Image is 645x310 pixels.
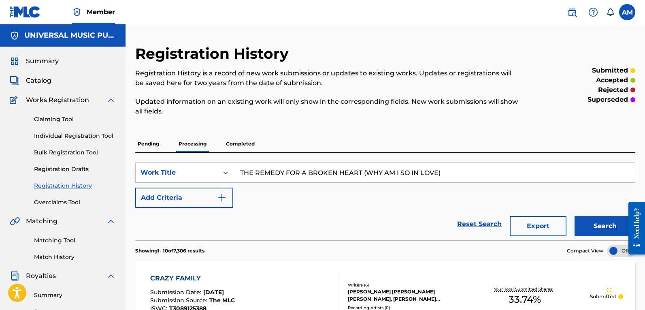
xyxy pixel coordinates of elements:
img: expand [106,95,116,105]
span: Submission Date : [150,289,203,296]
a: Overclaims Tool [34,198,116,207]
img: Summary [10,56,19,66]
p: Completed [224,135,257,152]
span: Royalties [26,271,56,281]
div: Writers ( 6 ) [348,282,459,288]
span: Catalog [26,76,51,86]
p: rejected [598,85,628,95]
button: Search [575,216,635,236]
h5: UNIVERSAL MUSIC PUB GROUP [24,31,116,40]
div: Help [585,4,601,20]
img: 9d2ae6d4665cec9f34b9.svg [217,193,227,203]
a: Bulk Registration Tool [34,148,116,157]
img: Accounts [10,31,19,41]
iframe: Resource Center [622,196,645,261]
div: Notifications [606,8,614,16]
img: help [588,7,598,17]
img: Top Rightsholder [72,7,82,17]
div: User Menu [619,4,635,20]
span: 33.74 % [509,292,541,307]
div: CRAZY FAMILY [150,274,251,283]
div: Work Title [140,168,213,177]
button: Export [510,216,566,236]
span: Works Registration [26,95,89,105]
div: [PERSON_NAME] [PERSON_NAME] [PERSON_NAME], [PERSON_NAME] [PERSON_NAME], [PERSON_NAME], [PERSON_NA... [348,288,459,303]
a: Registration History [34,182,116,190]
a: Reset Search [453,215,506,233]
img: expand [106,216,116,226]
a: Summary [34,291,116,299]
a: Matching Tool [34,236,116,245]
p: Processing [176,135,209,152]
a: Individual Registration Tool [34,132,116,140]
img: Works Registration [10,95,20,105]
p: Registration History is a record of new work submissions or updates to existing works. Updates or... [135,68,520,88]
img: search [567,7,577,17]
p: superseded [588,95,628,105]
form: Search Form [135,162,635,240]
span: The MLC [209,297,235,304]
span: Summary [26,56,59,66]
a: Claiming Tool [34,115,116,124]
p: Your Total Submitted Shares: [494,286,555,292]
p: submitted [592,66,628,75]
p: Submitted [590,293,616,300]
span: Member [87,7,115,17]
iframe: Chat Widget [605,271,645,310]
img: MLC Logo [10,6,41,18]
img: expand [106,271,116,281]
div: Drag [607,279,612,304]
a: Registration Drafts [34,165,116,173]
span: Matching [26,216,57,226]
span: Submission Source : [150,297,209,304]
img: Royalties [10,271,19,281]
img: Catalog [10,76,19,86]
p: Pending [135,135,162,152]
p: accepted [596,75,628,85]
span: [DATE] [203,289,224,296]
button: Add Criteria [135,188,233,208]
a: SummarySummary [10,56,59,66]
a: Match History [34,253,116,261]
p: Showing 1 - 10 of 7,306 results [135,247,204,254]
img: Matching [10,216,20,226]
a: Public Search [564,4,580,20]
span: Compact View [567,247,603,254]
p: Updated information on an existing work will only show in the corresponding fields. New work subm... [135,97,520,116]
h2: Registration History [135,45,293,63]
a: CatalogCatalog [10,76,51,86]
